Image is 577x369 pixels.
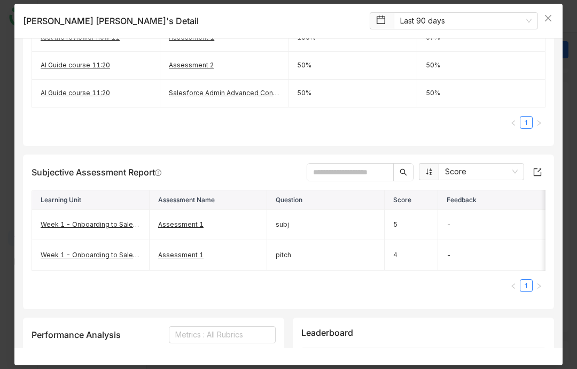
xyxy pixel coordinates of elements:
[23,14,199,27] div: [PERSON_NAME] [PERSON_NAME] 's Detail
[288,24,417,52] td: 100%
[520,280,532,291] a: 1
[32,190,150,210] th: Learning Unit
[301,326,545,339] div: Leaderboard
[288,80,417,107] td: 50%
[169,61,214,69] a: Assessment 2
[41,61,110,69] a: AI Guide course 11:20
[533,116,545,129] button: Next Page
[533,279,545,292] button: Next Page
[32,328,121,341] div: Performance Analysis
[438,210,556,240] td: -
[169,89,332,97] a: Salesforce Admin Advanced Concepts Assessment
[267,210,385,240] td: subj
[158,220,204,228] a: Assessment 1
[520,117,532,128] a: 1
[385,190,438,210] th: Score
[385,240,438,271] td: 4
[267,240,385,271] td: pitch
[438,190,556,210] th: Feedback
[417,80,545,107] td: 50%
[417,52,545,80] td: 50%
[438,240,556,271] td: -
[32,166,161,179] div: Subjective Assessment Report
[507,116,520,129] button: Previous Page
[41,251,176,259] a: Week 1 - Onboarding to Sales Enablement
[445,164,518,180] nz-select-item: Score
[41,220,176,228] a: Week 1 - Onboarding to Sales Enablement
[400,13,532,29] nz-select-item: Last 90 days
[385,210,438,240] td: 5
[534,4,563,33] button: Close
[267,190,385,210] th: Question
[520,116,533,129] li: 1
[158,251,204,259] a: Assessment 1
[417,24,545,52] td: 67%
[507,279,520,292] button: Previous Page
[150,190,267,210] th: Assessment Name
[41,89,110,97] a: AI Guide course 11:20
[288,52,417,80] td: 50%
[520,279,533,292] li: 1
